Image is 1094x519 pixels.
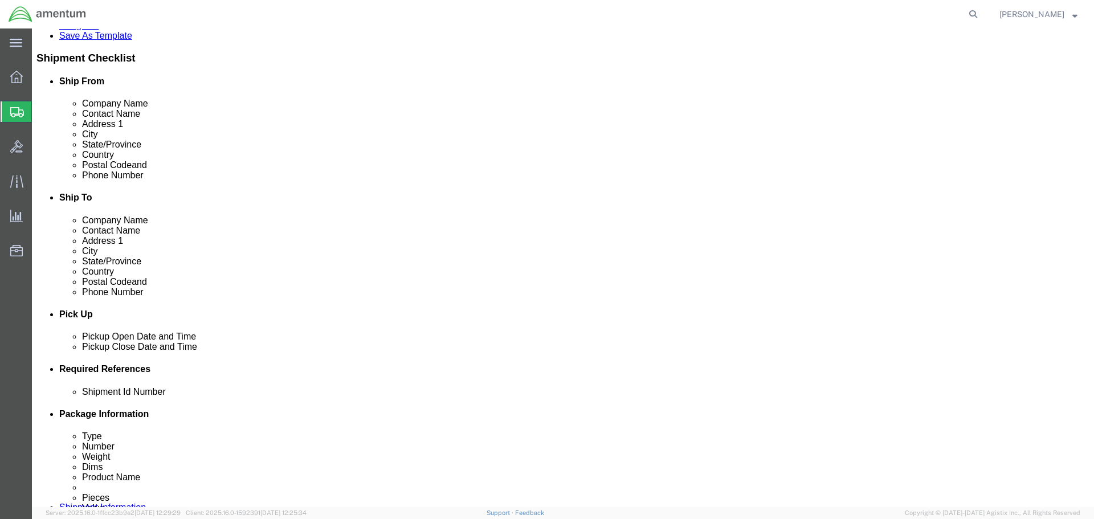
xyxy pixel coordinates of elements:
img: logo [8,6,87,23]
iframe: FS Legacy Container [32,28,1094,507]
span: [DATE] 12:29:29 [134,509,181,516]
a: Feedback [515,509,544,516]
span: Copyright © [DATE]-[DATE] Agistix Inc., All Rights Reserved [905,508,1080,518]
a: Support [487,509,515,516]
span: Ernesto Garcia [999,8,1064,21]
button: [PERSON_NAME] [999,7,1078,21]
span: Client: 2025.16.0-1592391 [186,509,307,516]
span: [DATE] 12:25:34 [260,509,307,516]
span: Server: 2025.16.0-1ffcc23b9e2 [46,509,181,516]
